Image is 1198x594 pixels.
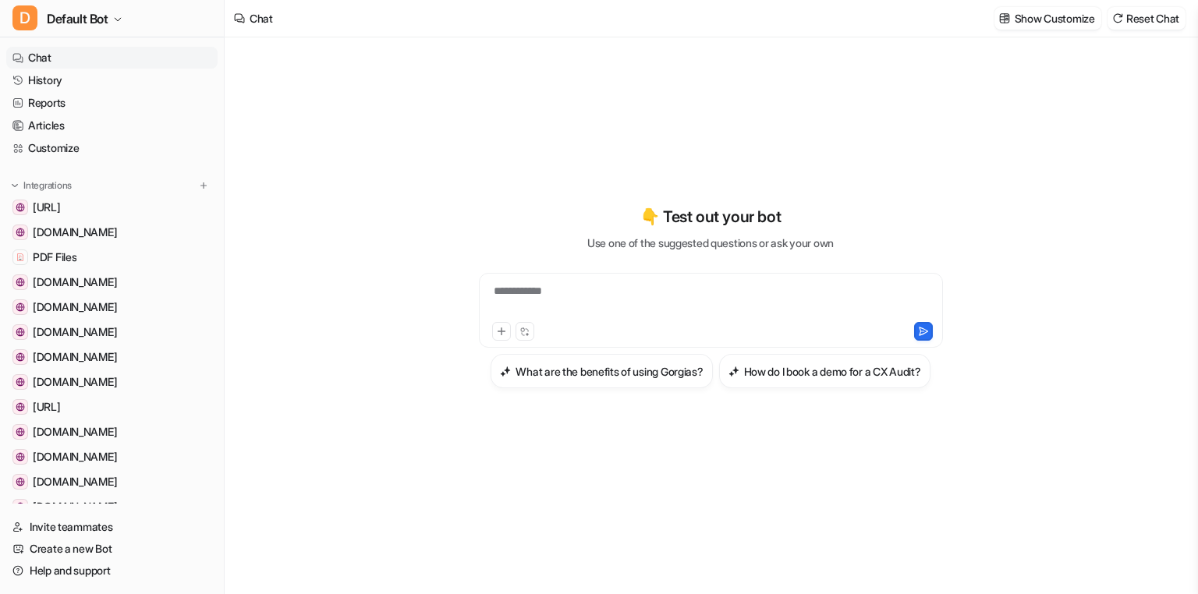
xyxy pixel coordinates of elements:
span: [DOMAIN_NAME] [33,299,117,315]
span: PDF Files [33,249,76,265]
p: Integrations [23,179,72,192]
button: What are the benefits of using Gorgias?What are the benefits of using Gorgias? [491,354,712,388]
a: Customize [6,137,218,159]
img: PDF Files [16,253,25,262]
p: Show Customize [1015,10,1095,27]
img: www.programiz.com [16,477,25,486]
div: Chat [250,10,273,27]
span: [DOMAIN_NAME] [33,424,117,440]
button: Integrations [6,178,76,193]
a: History [6,69,218,91]
img: www.atlassian.com [16,228,25,237]
a: dashboard.eesel.ai[URL] [6,396,218,418]
img: dashboard.eesel.ai [16,402,25,412]
a: Articles [6,115,218,136]
a: github.com[DOMAIN_NAME] [6,271,218,293]
a: www.atlassian.com[DOMAIN_NAME] [6,221,218,243]
button: Reset Chat [1108,7,1186,30]
img: reset [1112,12,1123,24]
a: Help and support [6,560,218,582]
img: gorgiasio.webflow.io [16,352,25,362]
a: www.eesel.ai[URL] [6,196,218,218]
button: How do I book a demo for a CX Audit?How do I book a demo for a CX Audit? [719,354,930,388]
a: www.npmjs.com[DOMAIN_NAME] [6,496,218,518]
img: menu_add.svg [198,180,209,191]
button: Show Customize [994,7,1101,30]
span: [DOMAIN_NAME] [33,274,117,290]
img: customize [999,12,1010,24]
a: Invite teammates [6,516,218,538]
img: How do I book a demo for a CX Audit? [728,366,739,377]
span: D [12,5,37,30]
span: [DOMAIN_NAME] [33,324,117,340]
span: [DOMAIN_NAME] [33,374,117,390]
img: github.com [16,278,25,287]
img: www.figma.com [16,302,25,312]
a: mail.google.com[DOMAIN_NAME] [6,421,218,443]
h3: How do I book a demo for a CX Audit? [744,363,921,380]
a: PDF FilesPDF Files [6,246,218,268]
span: [URL] [33,200,61,215]
a: Reports [6,92,218,114]
span: [URL] [33,399,61,415]
img: codesandbox.io [16,452,25,461]
span: [DOMAIN_NAME] [33,474,117,490]
span: [DOMAIN_NAME] [33,349,117,365]
img: mail.google.com [16,427,25,437]
a: Chat [6,47,218,69]
a: chatgpt.com[DOMAIN_NAME] [6,321,218,343]
a: www.programiz.com[DOMAIN_NAME] [6,471,218,493]
img: expand menu [9,180,20,191]
h3: What are the benefits of using Gorgias? [516,363,703,380]
a: faq.heartandsoil.co[DOMAIN_NAME] [6,371,218,393]
a: gorgiasio.webflow.io[DOMAIN_NAME] [6,346,218,368]
a: Create a new Bot [6,538,218,560]
a: www.figma.com[DOMAIN_NAME] [6,296,218,318]
img: www.eesel.ai [16,203,25,212]
img: What are the benefits of using Gorgias? [500,366,511,377]
p: Use one of the suggested questions or ask your own [587,235,834,251]
img: chatgpt.com [16,327,25,337]
img: faq.heartandsoil.co [16,377,25,387]
span: [DOMAIN_NAME] [33,225,117,240]
span: Default Bot [47,8,108,30]
p: 👇 Test out your bot [640,205,781,228]
a: codesandbox.io[DOMAIN_NAME] [6,446,218,468]
span: [DOMAIN_NAME] [33,449,117,465]
span: [DOMAIN_NAME] [33,499,117,514]
img: www.npmjs.com [16,502,25,511]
